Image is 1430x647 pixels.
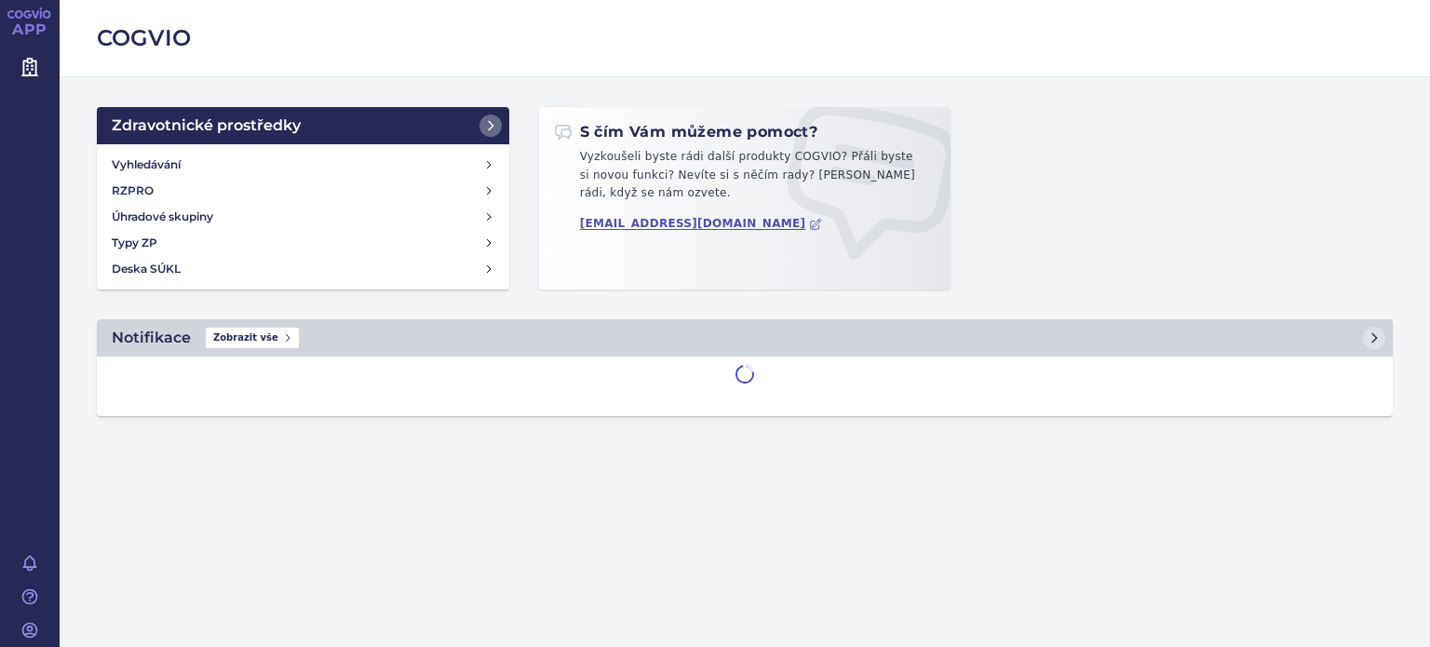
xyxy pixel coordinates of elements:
a: NotifikaceZobrazit vše [97,319,1393,357]
a: Úhradové skupiny [104,204,502,230]
a: Deska SÚKL [104,256,502,282]
a: RZPRO [104,178,502,204]
a: Vyhledávání [104,152,502,178]
a: Typy ZP [104,230,502,256]
h4: Úhradové skupiny [112,208,213,226]
span: Zobrazit vše [206,328,299,348]
p: Vyzkoušeli byste rádi další produkty COGVIO? Přáli byste si novou funkci? Nevíte si s něčím rady?... [554,148,937,210]
h2: S čím Vám můžeme pomoct? [554,122,818,142]
h4: Vyhledávání [112,155,181,174]
h4: Deska SÚKL [112,260,181,278]
h4: Typy ZP [112,234,157,252]
h4: RZPRO [112,182,154,200]
a: Zdravotnické prostředky [97,107,509,144]
h2: Notifikace [112,327,191,349]
h2: COGVIO [97,22,1393,54]
a: [EMAIL_ADDRESS][DOMAIN_NAME] [580,217,823,231]
h2: Zdravotnické prostředky [112,115,301,137]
